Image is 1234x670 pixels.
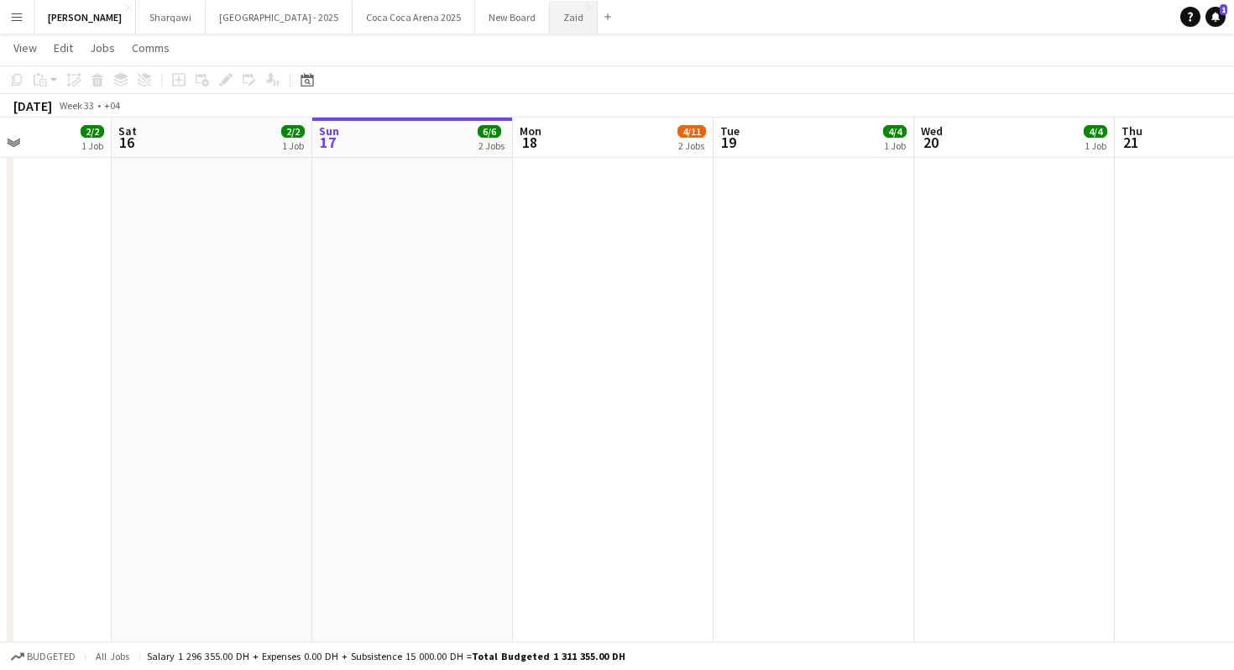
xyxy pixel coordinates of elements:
span: 1 [1220,4,1227,15]
button: Sharqawi [136,1,206,34]
span: 4/4 [883,125,907,138]
span: Wed [921,123,943,139]
span: 18 [517,133,541,152]
div: 1 Job [1085,139,1106,152]
span: Budgeted [27,651,76,662]
span: View [13,40,37,55]
span: Jobs [90,40,115,55]
span: Edit [54,40,73,55]
div: +04 [104,99,120,112]
span: Week 33 [55,99,97,112]
button: [GEOGRAPHIC_DATA] - 2025 [206,1,353,34]
span: Mon [520,123,541,139]
span: Sun [319,123,339,139]
span: 2/2 [81,125,104,138]
a: View [7,37,44,59]
button: Budgeted [8,647,78,666]
div: 1 Job [884,139,906,152]
div: [DATE] [13,97,52,114]
span: 4/11 [677,125,706,138]
span: 6/6 [478,125,501,138]
span: 21 [1119,133,1142,152]
span: 19 [718,133,740,152]
span: 16 [116,133,137,152]
span: Tue [720,123,740,139]
a: 1 [1205,7,1226,27]
button: [PERSON_NAME] [34,1,136,34]
div: 1 Job [81,139,103,152]
div: Salary 1 296 355.00 DH + Expenses 0.00 DH + Subsistence 15 000.00 DH = [147,650,625,662]
a: Jobs [83,37,122,59]
div: 2 Jobs [678,139,705,152]
span: Total Budgeted 1 311 355.00 DH [472,650,625,662]
a: Comms [125,37,176,59]
span: 2/2 [281,125,305,138]
span: Comms [132,40,170,55]
span: Sat [118,123,137,139]
span: 4/4 [1084,125,1107,138]
span: 17 [316,133,339,152]
span: All jobs [92,650,133,662]
div: 2 Jobs [478,139,505,152]
span: Thu [1122,123,1142,139]
button: Coca Coca Arena 2025 [353,1,475,34]
div: 1 Job [282,139,304,152]
span: 20 [918,133,943,152]
button: New Board [475,1,550,34]
button: Zaid [550,1,598,34]
a: Edit [47,37,80,59]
